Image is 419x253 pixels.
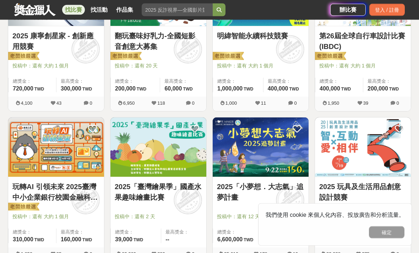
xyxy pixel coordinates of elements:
[21,101,33,106] span: 4,100
[244,87,253,92] span: TWD
[363,101,368,106] span: 39
[61,237,81,243] span: 160,000
[341,87,351,92] span: TWD
[328,101,339,106] span: 1,950
[61,229,100,236] span: 最高獎金：
[320,86,340,92] span: 400,000
[7,203,39,213] img: 老闆娘嚴選
[217,229,256,236] span: 總獎金：
[211,52,244,62] img: 老闆娘嚴選
[261,101,266,106] span: 11
[82,87,92,92] span: TWD
[217,86,243,92] span: 1,000,000
[137,87,146,92] span: TWD
[13,229,52,236] span: 總獎金：
[320,78,359,85] span: 總獎金：
[115,78,156,85] span: 總獎金：
[61,86,81,92] span: 300,000
[164,86,182,92] span: 60,000
[56,101,61,106] span: 43
[396,101,399,106] span: 0
[368,78,407,85] span: 最高獎金：
[82,238,92,243] span: TWD
[34,87,44,92] span: TWD
[115,31,202,52] a: 翻玩臺味好乳力-全國短影音創意大募集
[12,182,100,203] a: 玩轉AI 引領未來 2025臺灣中小企業銀行校園金融科技創意挑戰賽
[123,101,135,106] span: 6,950
[13,86,33,92] span: 720,000
[12,31,100,52] a: 2025 康寧創星家 - 創新應用競賽
[389,87,399,92] span: TWD
[12,62,100,70] span: 投稿中：還有 大約 1 個月
[115,213,202,221] span: 投稿中：還有 2 天
[225,101,237,106] span: 1,000
[89,101,92,106] span: 0
[192,101,194,106] span: 0
[8,118,104,177] img: Cover Image
[115,62,202,70] span: 投稿中：還有 20 天
[319,182,407,203] a: 2025 玩具及生活用品創意設計競賽
[217,237,243,243] span: 6,600,000
[165,229,202,236] span: 最高獎金：
[61,78,100,85] span: 最高獎金：
[217,213,304,221] span: 投稿中：還有 12 天
[183,87,192,92] span: TWD
[88,5,110,15] a: 找活動
[266,212,404,218] span: 我們使用 cookie 來個人化內容、投放廣告和分析流量。
[62,5,85,15] a: 找比賽
[368,86,388,92] span: 200,000
[164,78,202,85] span: 最高獎金：
[289,87,299,92] span: TWD
[34,238,44,243] span: TWD
[217,182,304,203] a: 2025「小夢想．大志氣」追夢計畫
[294,101,296,106] span: 0
[110,118,206,177] img: Cover Image
[314,52,346,62] img: 老闆娘嚴選
[12,213,100,221] span: 投稿中：還有 大約 1 個月
[115,229,157,236] span: 總獎金：
[115,237,132,243] span: 39,000
[319,31,407,52] a: 第26屆全球自行車設計比賽(IBDC)
[268,78,304,85] span: 最高獎金：
[217,78,259,85] span: 總獎金：
[268,86,288,92] span: 400,000
[113,5,136,15] a: 作品集
[217,31,304,42] a: 明緯智能永續科技競賽
[109,52,142,62] img: 老闆娘嚴選
[165,237,169,243] span: --
[142,4,213,16] input: 2025 反詐視界—全國影片競賽
[369,4,405,16] div: 登入 / 註冊
[330,4,366,16] a: 辦比賽
[244,238,253,243] span: TWD
[115,182,202,203] a: 2025「臺灣繪果季」國產水果趣味繪畫比賽
[319,62,407,70] span: 投稿中：還有 大約 1 個月
[369,226,404,238] button: 確定
[315,118,411,177] img: Cover Image
[115,86,136,92] span: 200,000
[217,62,304,70] span: 投稿中：還有 大約 1 個月
[13,78,52,85] span: 總獎金：
[134,238,143,243] span: TWD
[7,52,39,62] img: 老闆娘嚴選
[13,237,33,243] span: 310,000
[157,101,165,106] span: 118
[213,118,309,177] img: Cover Image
